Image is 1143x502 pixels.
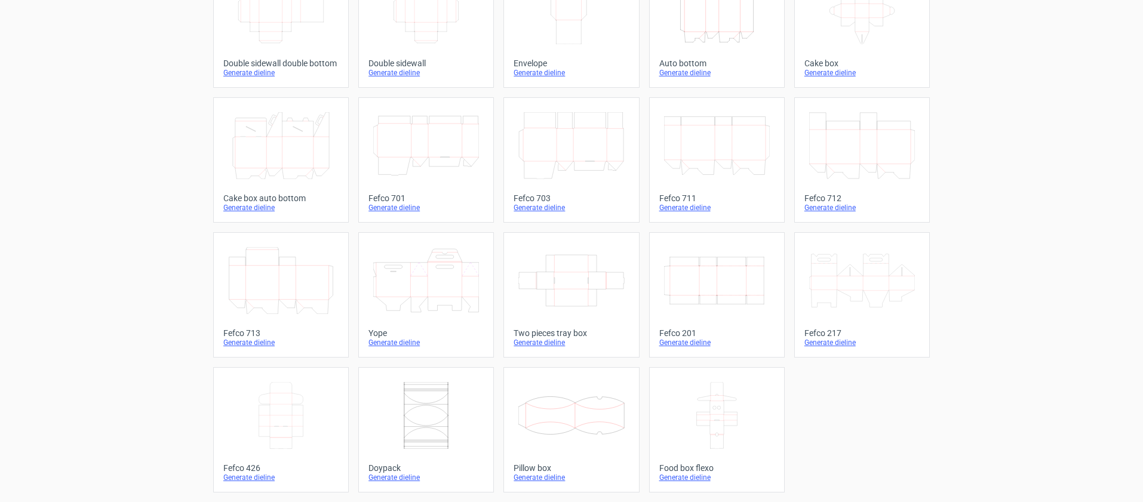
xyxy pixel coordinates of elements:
[804,58,920,68] div: Cake box
[514,58,629,68] div: Envelope
[358,367,494,492] a: DoypackGenerate dieline
[223,328,339,338] div: Fefco 713
[514,328,629,338] div: Two pieces tray box
[503,97,639,223] a: Fefco 703Generate dieline
[368,473,484,482] div: Generate dieline
[659,328,775,338] div: Fefco 201
[223,58,339,68] div: Double sidewall double bottom
[659,473,775,482] div: Generate dieline
[514,203,629,212] div: Generate dieline
[503,367,639,492] a: Pillow boxGenerate dieline
[223,463,339,473] div: Fefco 426
[514,68,629,78] div: Generate dieline
[649,232,785,358] a: Fefco 201Generate dieline
[794,97,930,223] a: Fefco 712Generate dieline
[804,203,920,212] div: Generate dieline
[503,232,639,358] a: Two pieces tray boxGenerate dieline
[659,58,775,68] div: Auto bottom
[368,68,484,78] div: Generate dieline
[659,68,775,78] div: Generate dieline
[223,473,339,482] div: Generate dieline
[213,232,349,358] a: Fefco 713Generate dieline
[659,463,775,473] div: Food box flexo
[368,58,484,68] div: Double sidewall
[649,367,785,492] a: Food box flexoGenerate dieline
[368,193,484,203] div: Fefco 701
[804,338,920,347] div: Generate dieline
[514,338,629,347] div: Generate dieline
[649,97,785,223] a: Fefco 711Generate dieline
[514,463,629,473] div: Pillow box
[514,193,629,203] div: Fefco 703
[213,97,349,223] a: Cake box auto bottomGenerate dieline
[223,338,339,347] div: Generate dieline
[368,338,484,347] div: Generate dieline
[659,203,775,212] div: Generate dieline
[804,68,920,78] div: Generate dieline
[358,97,494,223] a: Fefco 701Generate dieline
[223,203,339,212] div: Generate dieline
[794,232,930,358] a: Fefco 217Generate dieline
[804,193,920,203] div: Fefco 712
[514,473,629,482] div: Generate dieline
[659,338,775,347] div: Generate dieline
[659,193,775,203] div: Fefco 711
[804,328,920,338] div: Fefco 217
[358,232,494,358] a: YopeGenerate dieline
[223,193,339,203] div: Cake box auto bottom
[368,203,484,212] div: Generate dieline
[368,463,484,473] div: Doypack
[223,68,339,78] div: Generate dieline
[368,328,484,338] div: Yope
[213,367,349,492] a: Fefco 426Generate dieline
